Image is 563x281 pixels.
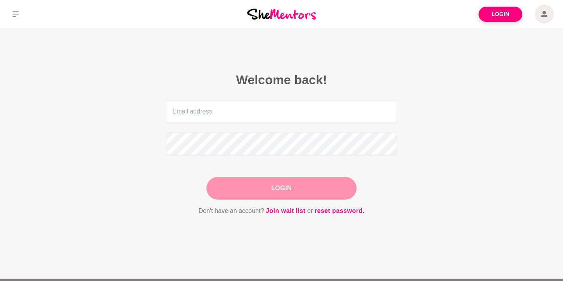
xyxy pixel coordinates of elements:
a: Login [479,7,522,22]
p: Don't have an account? or [166,206,397,216]
h2: Welcome back! [166,72,397,88]
a: Join wait list [266,206,306,216]
input: Email address [166,100,397,123]
a: reset password. [315,206,365,216]
img: She Mentors Logo [247,9,316,19]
